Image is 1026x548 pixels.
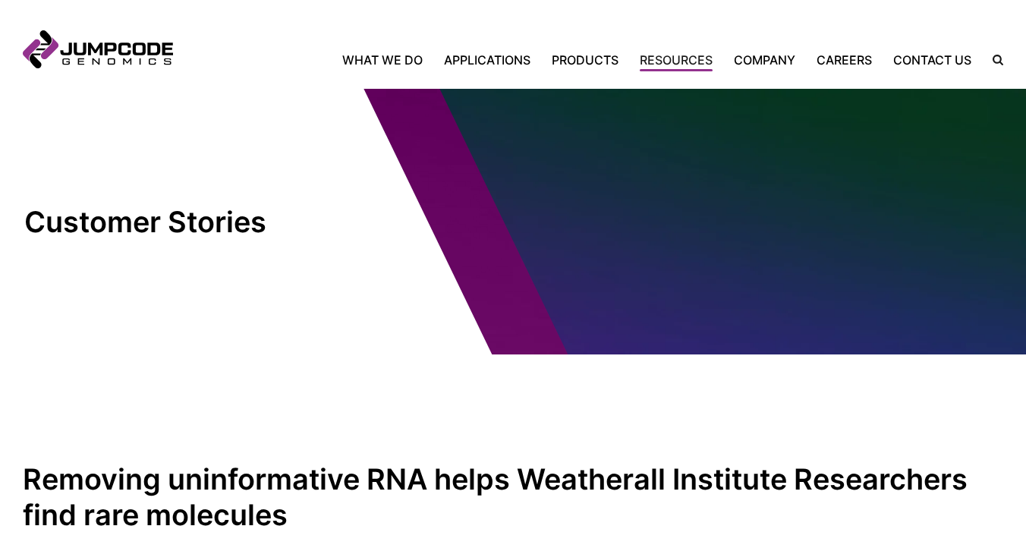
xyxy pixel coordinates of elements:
[541,51,629,69] a: Products
[883,51,982,69] a: Contact Us
[806,51,883,69] a: Careers
[173,51,982,69] nav: Primary Navigation
[23,461,1003,534] h2: Removing uninformative RNA helps Weatherall Institute Researchers find rare molecules
[342,51,433,69] a: What We Do
[629,51,723,69] a: Resources
[982,55,1003,65] label: Search the site.
[723,51,806,69] a: Company
[433,51,541,69] a: Applications
[24,204,279,240] h1: Customer Stories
